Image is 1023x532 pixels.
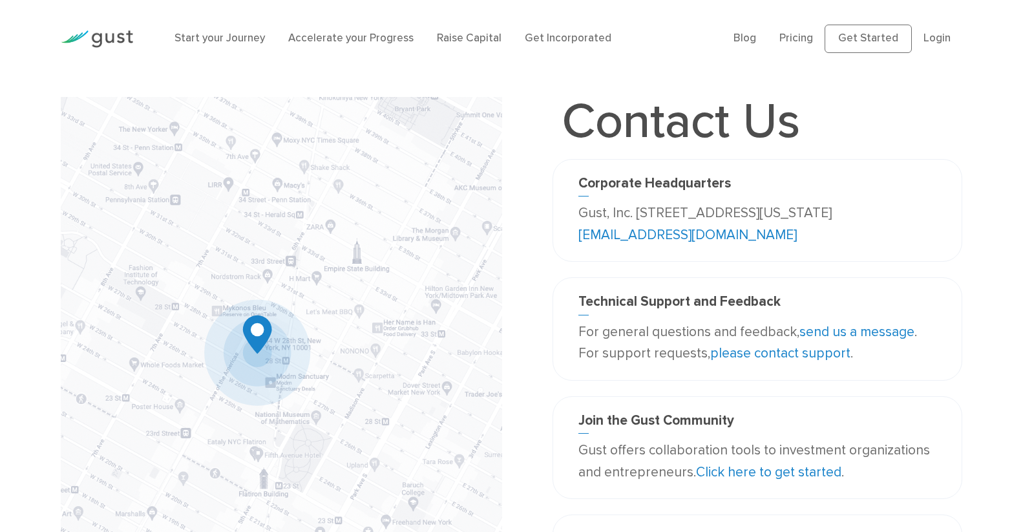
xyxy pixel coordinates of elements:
a: send us a message [799,324,914,340]
h3: Corporate Headquarters [578,175,936,197]
h3: Technical Support and Feedback [578,293,936,315]
a: Start your Journey [174,32,265,45]
h1: Contact Us [553,97,810,146]
h3: Join the Gust Community [578,412,936,434]
a: [EMAIL_ADDRESS][DOMAIN_NAME] [578,227,797,243]
a: please contact support [710,345,850,361]
p: Gust offers collaboration tools to investment organizations and entrepreneurs. . [578,440,936,483]
a: Accelerate your Progress [288,32,414,45]
a: Click here to get started [696,464,841,480]
p: For general questions and feedback, . For support requests, . [578,321,936,365]
a: Blog [733,32,756,45]
a: Login [923,32,951,45]
a: Get Started [825,25,912,53]
img: Gust Logo [61,30,133,48]
p: Gust, Inc. [STREET_ADDRESS][US_STATE] [578,202,936,246]
a: Raise Capital [437,32,501,45]
a: Pricing [779,32,813,45]
a: Get Incorporated [525,32,611,45]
